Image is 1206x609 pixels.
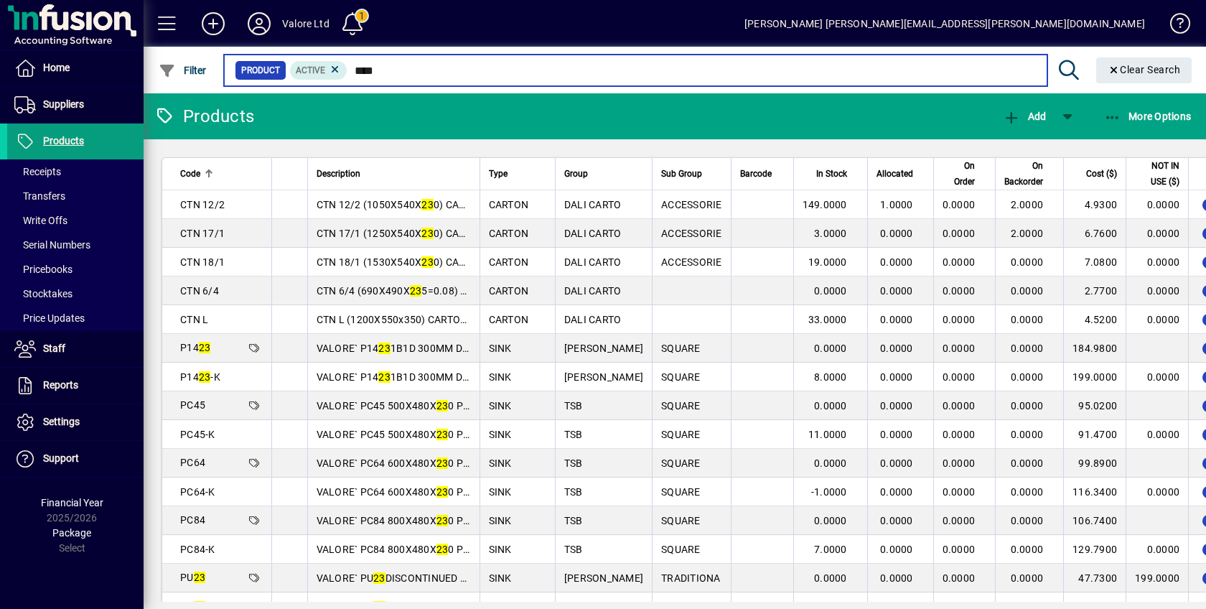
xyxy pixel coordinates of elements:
div: In Stock [803,166,860,182]
span: PU [180,572,205,583]
button: Profile [236,11,282,37]
span: 0.0000 [880,400,913,412]
td: 47.7300 [1063,564,1126,592]
em: 23 [436,515,449,526]
span: SQUARE [661,515,701,526]
span: 0.0000 [1011,457,1044,469]
span: DALI CARTO [564,199,622,210]
span: CARTON [489,314,529,325]
div: [PERSON_NAME] [PERSON_NAME][EMAIL_ADDRESS][PERSON_NAME][DOMAIN_NAME] [744,12,1145,35]
span: Active [296,65,325,75]
span: ACCESSORIE [661,228,722,239]
span: CTN 12/2 [180,199,225,210]
span: PC84 [180,514,205,526]
span: On Order [943,158,976,190]
span: 0.0000 [943,400,976,412]
span: TRADITIONA [661,572,721,584]
td: 6.7600 [1063,219,1126,248]
em: 23 [199,371,211,383]
span: 0.0000 [880,285,913,297]
span: 0.0000 [880,371,913,383]
button: Add [190,11,236,37]
td: 0.0000 [1126,190,1188,219]
span: TSB [564,515,583,526]
span: SINK [489,486,512,498]
span: 0.0000 [1011,371,1044,383]
span: PC84-K [180,544,215,555]
span: 0.0000 [880,544,913,555]
div: On Backorder [1004,158,1056,190]
span: Clear Search [1108,64,1181,75]
em: 23 [199,342,211,353]
span: Add [1003,111,1046,122]
a: Settings [7,404,144,440]
span: VALORE` PC64 600X480X 0 PREPARATION CENTRE SINK [317,486,591,498]
span: VALORE` PC84 800X480X 0 PREPARATION CENTRE SINK [317,544,591,555]
span: Serial Numbers [14,239,90,251]
span: ACCESSORIE [661,199,722,210]
span: 0.0000 [814,343,847,354]
span: CTN 17/1 [180,228,225,239]
td: 0.0000 [1126,478,1188,506]
span: SQUARE [661,486,701,498]
td: 99.8900 [1063,449,1126,478]
td: 199.0000 [1126,564,1188,592]
span: SINK [489,515,512,526]
mat-chip: Activation Status: Active [290,61,347,80]
span: 8.0000 [814,371,847,383]
em: 23 [373,572,385,584]
span: Support [43,452,79,464]
span: 0.0000 [1011,429,1044,440]
span: 0.0000 [880,429,913,440]
a: Pricebooks [7,257,144,282]
span: SQUARE [661,371,701,383]
span: 0.0000 [943,285,976,297]
span: In Stock [816,166,847,182]
span: 11.0000 [808,429,847,440]
span: 0.0000 [814,572,847,584]
span: 0.0000 [1011,343,1044,354]
span: 0.0000 [880,228,913,239]
button: Clear [1096,57,1192,83]
span: Transfers [14,190,65,202]
span: 0.0000 [943,228,976,239]
a: Support [7,441,144,477]
a: Staff [7,331,144,367]
span: 0.0000 [943,457,976,469]
span: 0.0000 [1011,314,1044,325]
a: Write Offs [7,208,144,233]
span: Financial Year [41,497,103,508]
td: 7.0800 [1063,248,1126,276]
span: PC64 [180,457,205,468]
span: Allocated [877,166,913,182]
span: DALI CARTO [564,256,622,268]
td: 95.0200 [1063,391,1126,420]
span: CTN L (1200X550x350) CARTON =0. M3 [317,314,512,325]
span: 0.0000 [943,544,976,555]
td: 4.9300 [1063,190,1126,219]
span: Write Offs [14,215,67,226]
span: -1.0000 [811,486,847,498]
span: SQUARE [661,343,701,354]
span: PC45 [180,399,205,411]
em: 23 [378,343,391,354]
div: Description [317,166,471,182]
span: 0.0000 [1011,256,1044,268]
em: 23 [410,285,422,297]
td: 0.0000 [1126,363,1188,391]
span: TSB [564,457,583,469]
td: 116.3400 [1063,478,1126,506]
td: 4.5200 [1063,305,1126,334]
em: 23 [436,486,449,498]
span: Pricebooks [14,264,73,275]
div: Type [489,166,546,182]
span: Barcode [740,166,772,182]
span: VALORE` P14 1B1D 300MM DEEP BOWL 0.19M3 [317,371,550,383]
span: SINK [489,544,512,555]
td: 2.7700 [1063,276,1126,305]
span: 3.0000 [814,228,847,239]
a: Transfers [7,184,144,208]
span: CARTON [489,285,529,297]
span: 0.0000 [814,515,847,526]
span: 2.0000 [1011,228,1044,239]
